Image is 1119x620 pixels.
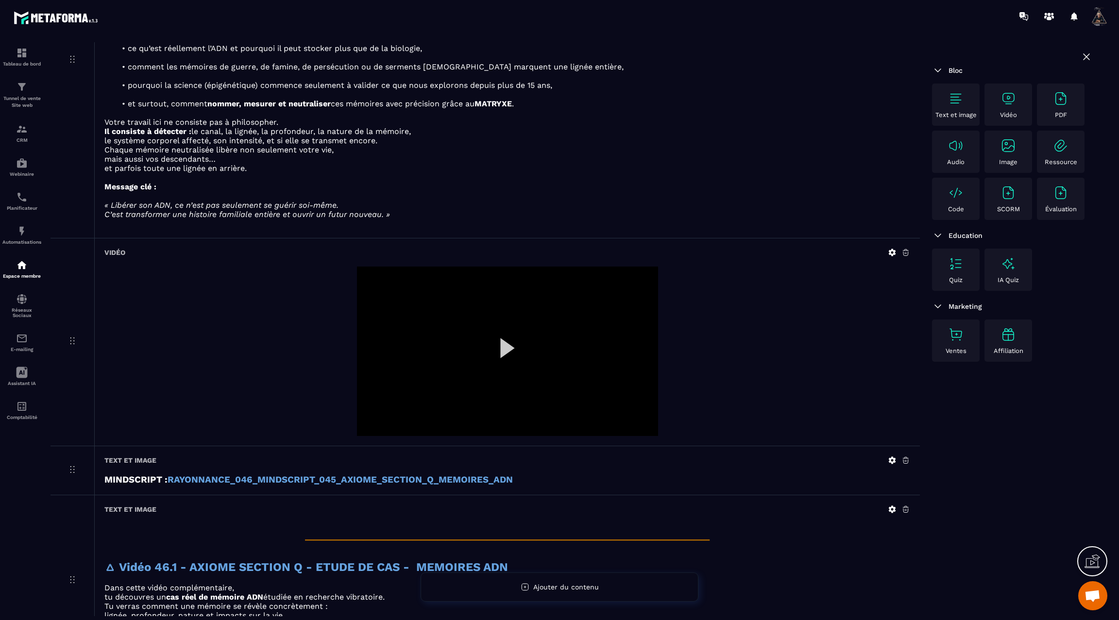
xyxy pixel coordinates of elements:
a: formationformationTunnel de vente Site web [2,74,41,116]
p: Code [948,205,964,213]
img: arrow-down [932,301,944,312]
p: Assistant IA [2,381,41,386]
strong: MINDSCRIPT : [104,474,168,485]
p: CRM [2,137,41,143]
img: text-image no-wrap [1000,138,1016,153]
img: text-image [1000,327,1016,342]
a: automationsautomationsWebinaire [2,150,41,184]
img: social-network [16,293,28,305]
img: formation [16,123,28,135]
p: Évaluation [1045,205,1077,213]
span: Votre travail ici ne consiste pas à philosopher. [104,117,278,127]
p: Réseaux Sociaux [2,307,41,318]
a: schedulerschedulerPlanificateur [2,184,41,218]
p: PDF [1055,111,1067,118]
a: RAYONNANCE_046_MINDSCRIPT_045_AXIOME_SECTION_Q_MEMOIRES_ADN [168,474,513,485]
h6: Text et image [104,456,156,464]
strong: Message clé : [104,182,156,191]
a: Assistant IA [2,359,41,393]
img: text-image no-wrap [1053,185,1068,201]
span: comment les mémoires de guerre, de famine, de persécution ou de serments [DEMOGRAPHIC_DATA] marqu... [128,62,624,71]
a: accountantaccountantComptabilité [2,393,41,427]
span: Bloc [949,67,963,74]
p: Image [999,158,1017,166]
p: Espace membre [2,273,41,279]
img: accountant [16,401,28,412]
p: E-mailing [2,347,41,352]
p: Quiz [949,276,963,284]
p: IA Quiz [998,276,1019,284]
strong: Il consiste à détecter : [104,127,191,136]
strong: 🜂 Vidéo 46.1 - AXIOME SECTION Q - ETUDE DE CAS - MEMOIRES ADN [104,560,508,574]
span: et surtout, comment [128,99,207,108]
img: text-image no-wrap [948,185,964,201]
span: et parfois toute une lignée en arrière. [104,164,247,173]
h6: Vidéo [104,249,125,256]
p: Planificateur [2,205,41,211]
img: text-image [1000,256,1016,271]
p: Webinaire [2,171,41,177]
img: automations [16,259,28,271]
p: Comptabilité [2,415,41,420]
strong: cas réel de mémoire ADN [166,592,263,602]
img: text-image no-wrap [1053,91,1068,106]
a: formationformationCRM [2,116,41,150]
strong: MATRYXE [475,99,512,108]
p: Text et image [935,111,977,118]
p: Affiliation [994,347,1023,354]
img: arrow-down [932,65,944,76]
a: emailemailE-mailing [2,325,41,359]
span: ce qu’est réellement l’ADN et pourquoi il peut stocker plus que de la biologie, [128,44,422,53]
span: le canal, la lignée, la profondeur, la nature de la mémoire, [191,127,411,136]
a: social-networksocial-networkRéseaux Sociaux [2,286,41,325]
img: text-image no-wrap [948,256,964,271]
p: Ventes [946,347,966,354]
span: Tu verras comment une mémoire se révèle concrètement : [104,602,328,611]
span: tu découvres un [104,592,166,602]
p: Tunnel de vente Site web [2,95,41,109]
img: scheduler [16,191,28,203]
img: email [16,333,28,344]
div: Ouvrir le chat [1078,581,1107,610]
img: arrow-down [932,230,944,241]
span: . [512,99,514,108]
a: automationsautomationsEspace membre [2,252,41,286]
span: Chaque mémoire neutralisée libère non seulement votre vie, [104,145,334,154]
img: text-image no-wrap [1000,91,1016,106]
p: Tableau de bord [2,61,41,67]
span: Marketing [949,302,982,310]
span: Ajouter du contenu [533,583,599,591]
span: Education [949,232,983,239]
p: Audio [947,158,965,166]
p: Vidéo [1000,111,1017,118]
span: _________________________________________________ [305,523,710,542]
a: formationformationTableau de bord [2,40,41,74]
span: le système corporel affecté, son intensité, et si elle se transmet encore. [104,136,377,145]
span: Dans cette vidéo complémentaire, [104,583,234,592]
a: automationsautomationsAutomatisations [2,218,41,252]
img: text-image no-wrap [948,327,964,342]
span: étudiée en recherche vibratoire. [263,592,385,602]
img: text-image no-wrap [1000,185,1016,201]
img: text-image no-wrap [948,138,964,153]
img: automations [16,225,28,237]
h6: Text et image [104,505,156,513]
em: C’est transformer une histoire familiale entière et ouvrir un futur nouveau. » [104,210,390,219]
span: mais aussi vos descendants… [104,154,216,164]
img: automations [16,157,28,169]
em: « Libérer son ADN, ce n’est pas seulement se guérir soi-même. [104,201,339,210]
img: text-image no-wrap [1053,138,1068,153]
p: Automatisations [2,239,41,245]
p: SCORM [997,205,1020,213]
img: text-image no-wrap [948,91,964,106]
span: lignée, profondeur, nature et impacts sur la vie. [104,611,285,620]
p: Ressource [1045,158,1077,166]
span: pourquoi la science (épigénétique) commence seulement à valider ce que nous explorons depuis plus... [128,81,552,90]
img: formation [16,81,28,93]
span: ces mémoires avec précision grâce au [331,99,475,108]
img: formation [16,47,28,59]
strong: nommer, mesurer et neutraliser [207,99,331,108]
img: logo [14,9,101,27]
